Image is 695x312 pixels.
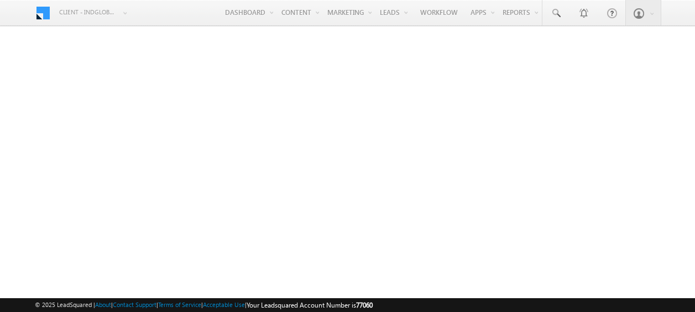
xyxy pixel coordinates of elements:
[35,300,373,310] span: © 2025 LeadSquared | | | | |
[95,301,111,308] a: About
[158,301,201,308] a: Terms of Service
[356,301,373,309] span: 77060
[59,7,117,18] span: Client - indglobal1 (77060)
[203,301,245,308] a: Acceptable Use
[247,301,373,309] span: Your Leadsquared Account Number is
[113,301,156,308] a: Contact Support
